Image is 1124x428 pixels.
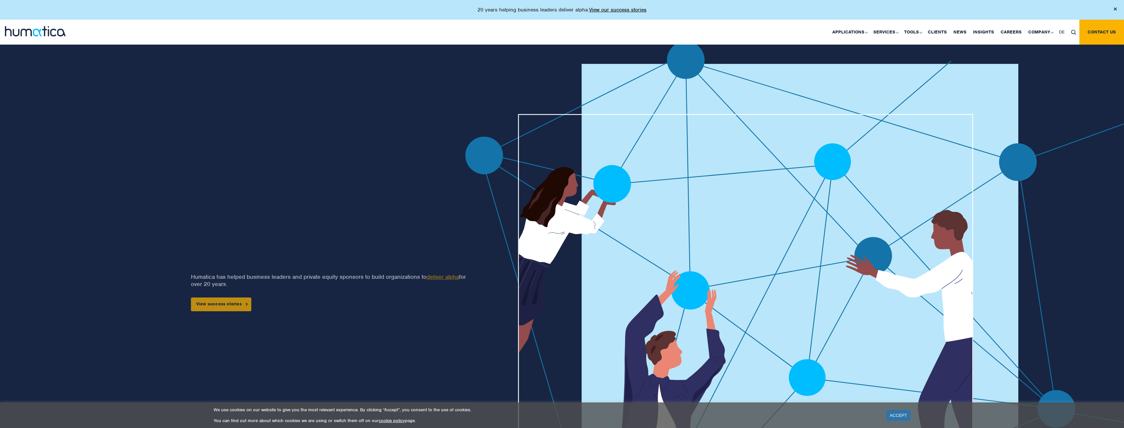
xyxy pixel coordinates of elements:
[950,20,970,45] a: News
[1071,30,1076,35] img: search_icon
[1079,20,1124,45] a: Contact us
[901,20,924,45] a: Tools
[924,20,950,45] a: Clients
[5,26,66,36] img: logo
[214,418,878,423] p: You can find out more about which cookies we are using or switch them off on our page.
[829,20,870,45] a: Applications
[379,418,405,423] a: cookie policy
[214,407,878,413] p: We use cookies on our website to give you the most relevant experience. By clicking “Accept”, you...
[191,297,251,311] a: View success stories
[1025,20,1056,45] a: Company
[589,7,647,13] a: View our success stories
[477,7,647,13] p: 20 years helping business leaders deliver alpha.
[870,20,901,45] a: Services
[886,410,910,421] a: ACCEPT
[1059,29,1065,35] span: DE
[970,20,997,45] a: Insights
[246,303,248,306] img: arrowicon
[997,20,1025,45] a: Careers
[1056,20,1068,45] a: DE
[191,273,468,288] p: Humatica has helped business leaders and private equity sponsors to build organizations to for ov...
